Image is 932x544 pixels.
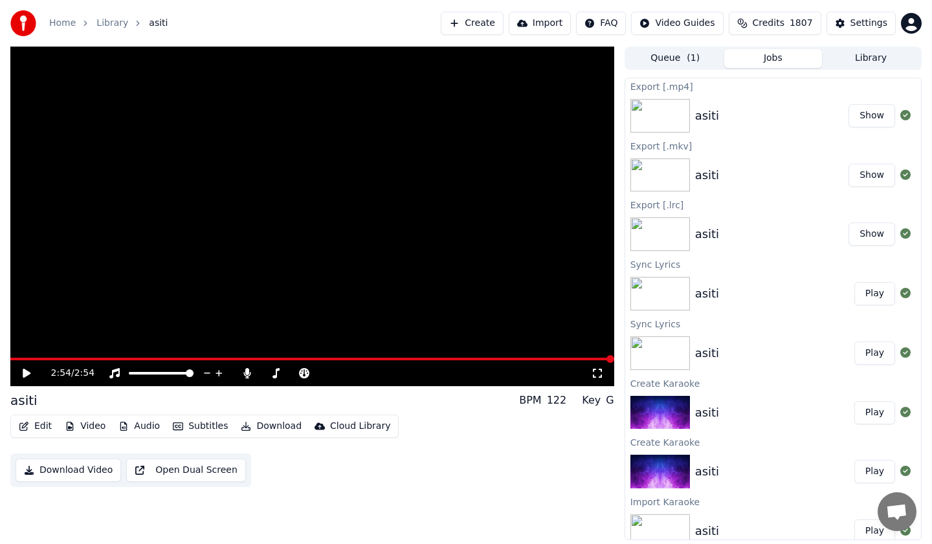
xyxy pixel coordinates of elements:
[625,197,921,212] div: Export [.lrc]
[854,401,895,424] button: Play
[576,12,626,35] button: FAQ
[849,223,895,246] button: Show
[582,393,601,408] div: Key
[695,522,719,540] div: asiti
[113,417,165,435] button: Audio
[790,17,813,30] span: 1807
[627,49,724,68] button: Queue
[236,417,307,435] button: Download
[850,17,887,30] div: Settings
[14,417,57,435] button: Edit
[519,393,541,408] div: BPM
[625,256,921,272] div: Sync Lyrics
[631,12,723,35] button: Video Guides
[625,494,921,509] div: Import Karaoke
[10,10,36,36] img: youka
[695,166,719,184] div: asiti
[74,367,94,380] span: 2:54
[51,367,71,380] span: 2:54
[854,282,895,305] button: Play
[849,104,895,127] button: Show
[695,404,719,422] div: asiti
[695,344,719,362] div: asiti
[509,12,571,35] button: Import
[10,391,38,409] div: asiti
[695,462,719,481] div: asiti
[822,49,920,68] button: Library
[849,164,895,187] button: Show
[854,460,895,483] button: Play
[330,420,390,433] div: Cloud Library
[687,52,700,65] span: ( 1 )
[724,49,822,68] button: Jobs
[854,519,895,543] button: Play
[854,342,895,365] button: Play
[441,12,504,35] button: Create
[625,434,921,450] div: Create Karaoke
[695,225,719,243] div: asiti
[625,78,921,94] div: Export [.mp4]
[60,417,111,435] button: Video
[606,393,614,408] div: G
[547,393,567,408] div: 122
[729,12,821,35] button: Credits1807
[625,375,921,391] div: Create Karaoke
[625,316,921,331] div: Sync Lyrics
[49,17,76,30] a: Home
[49,17,168,30] nav: breadcrumb
[827,12,896,35] button: Settings
[96,17,128,30] a: Library
[149,17,168,30] span: asiti
[753,17,784,30] span: Credits
[51,367,82,380] div: /
[695,285,719,303] div: asiti
[695,107,719,125] div: asiti
[168,417,233,435] button: Subtitles
[126,459,246,482] button: Open Dual Screen
[878,492,916,531] div: Open chat
[625,138,921,153] div: Export [.mkv]
[16,459,121,482] button: Download Video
